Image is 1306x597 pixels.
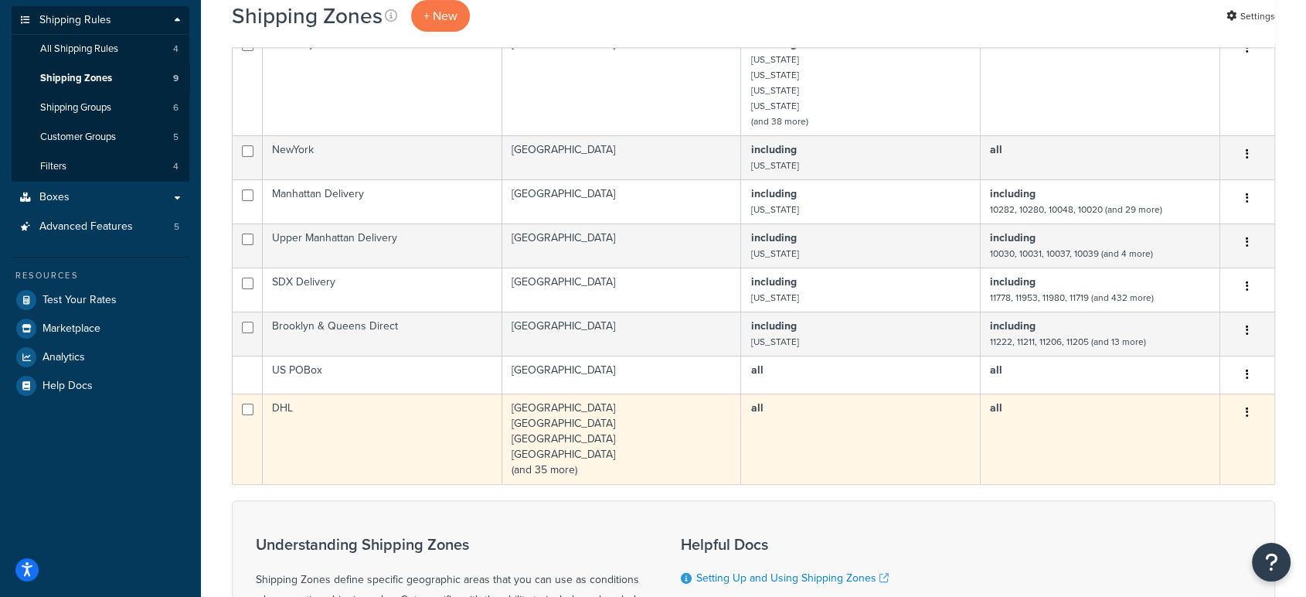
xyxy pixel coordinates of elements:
a: Customer Groups 5 [12,123,189,152]
b: all [750,362,763,378]
b: all [750,400,763,416]
small: 11222, 11211, 11206, 11205 (and 13 more) [990,335,1146,349]
small: [US_STATE] [750,68,798,82]
span: Shipping Rules [39,14,111,27]
a: Filters 4 [12,152,189,181]
a: Marketplace [12,315,189,343]
td: wineonly [263,29,502,135]
li: All Shipping Rules [12,35,189,63]
td: Brooklyn & Queens Direct [263,312,502,356]
b: including [990,318,1036,334]
li: Advanced Features [12,213,189,241]
a: Shipping Rules [12,6,189,35]
b: including [990,274,1036,290]
b: all [990,142,1002,158]
td: NewYork [263,135,502,179]
b: all [990,400,1002,416]
h3: Helpful Docs [681,536,974,553]
a: Help Docs [12,372,189,400]
small: [US_STATE] [750,53,798,67]
li: Customer Groups [12,123,189,152]
span: Help Docs [43,380,93,393]
td: Upper Manhattan Delivery [263,223,502,268]
span: Marketplace [43,322,100,336]
li: Shipping Rules [12,6,189,183]
span: 4 [173,160,179,173]
small: [US_STATE] [750,335,798,349]
li: Shipping Groups [12,94,189,122]
span: 5 [174,220,179,234]
small: [US_STATE] [750,203,798,217]
small: [US_STATE] [750,84,798,97]
b: including [750,230,796,246]
td: SDX Delivery [263,268,502,312]
li: Shipping Zones [12,64,189,93]
td: Manhattan Delivery [263,179,502,223]
span: 5 [173,131,179,144]
h1: Shipping Zones [232,1,383,31]
small: 11778, 11953, 11980, 11719 (and 432 more) [990,291,1154,305]
small: (and 38 more) [750,114,808,128]
b: including [990,186,1036,202]
span: 9 [173,72,179,85]
small: 10282, 10280, 10048, 10020 (and 29 more) [990,203,1162,217]
b: including [750,318,796,334]
a: All Shipping Rules 4 [12,35,189,63]
b: all [990,362,1002,378]
span: Shipping Zones [40,72,112,85]
td: [GEOGRAPHIC_DATA] [GEOGRAPHIC_DATA] [GEOGRAPHIC_DATA] [GEOGRAPHIC_DATA] (and 35 more) [502,394,742,484]
span: 4 [173,43,179,56]
td: [GEOGRAPHIC_DATA] [502,356,742,394]
td: [GEOGRAPHIC_DATA] [502,179,742,223]
li: Filters [12,152,189,181]
td: DHL [263,394,502,484]
b: including [750,274,796,290]
span: Filters [40,160,66,173]
span: 6 [173,101,179,114]
td: [GEOGRAPHIC_DATA] [502,268,742,312]
a: Shipping Zones 9 [12,64,189,93]
span: Test Your Rates [43,294,117,307]
span: Shipping Groups [40,101,111,114]
b: including [750,186,796,202]
span: Advanced Features [39,220,133,234]
a: Settings [1226,5,1275,27]
a: Test Your Rates [12,286,189,314]
td: [GEOGRAPHIC_DATA] [502,312,742,356]
span: Boxes [39,191,70,204]
span: Customer Groups [40,131,116,144]
td: [GEOGRAPHIC_DATA] [502,135,742,179]
a: Advanced Features 5 [12,213,189,241]
a: Analytics [12,343,189,371]
td: US POBox [263,356,502,394]
h3: Understanding Shipping Zones [256,536,642,553]
span: Analytics [43,351,85,364]
small: 10030, 10031, 10037, 10039 (and 4 more) [990,247,1153,261]
small: [US_STATE] [750,99,798,113]
b: including [750,142,796,158]
a: Setting Up and Using Shipping Zones [696,570,889,586]
td: [GEOGRAPHIC_DATA] [502,223,742,268]
small: [US_STATE] [750,159,798,172]
small: [US_STATE] [750,247,798,261]
b: including [990,230,1036,246]
a: Boxes [12,183,189,212]
button: Open Resource Center [1252,543,1291,582]
a: Shipping Groups 6 [12,94,189,122]
span: + New [423,7,457,25]
span: All Shipping Rules [40,43,118,56]
div: Resources [12,269,189,282]
td: [GEOGRAPHIC_DATA] [502,29,742,135]
small: [US_STATE] [750,291,798,305]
